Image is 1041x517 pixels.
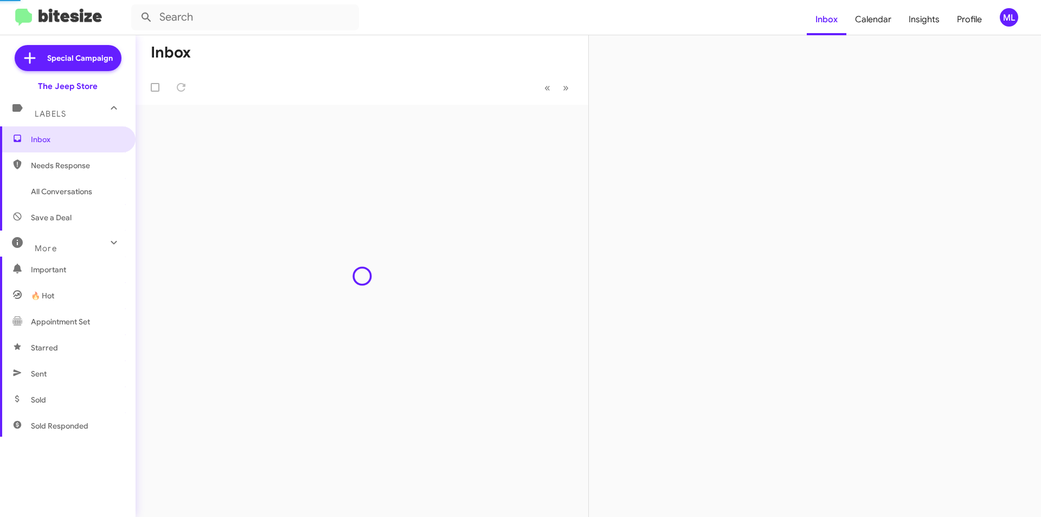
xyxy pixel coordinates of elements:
[1000,8,1018,27] div: ML
[846,4,900,35] a: Calendar
[31,134,123,145] span: Inbox
[31,212,72,223] span: Save a Deal
[47,53,113,63] span: Special Campaign
[538,76,557,99] button: Previous
[151,44,191,61] h1: Inbox
[900,4,948,35] a: Insights
[807,4,846,35] a: Inbox
[991,8,1029,27] button: ML
[31,394,46,405] span: Sold
[538,76,575,99] nav: Page navigation example
[35,244,57,253] span: More
[31,420,88,431] span: Sold Responded
[556,76,575,99] button: Next
[31,290,54,301] span: 🔥 Hot
[31,368,47,379] span: Sent
[31,342,58,353] span: Starred
[35,109,66,119] span: Labels
[31,264,123,275] span: Important
[31,316,90,327] span: Appointment Set
[131,4,359,30] input: Search
[544,81,550,94] span: «
[563,81,569,94] span: »
[948,4,991,35] a: Profile
[31,186,92,197] span: All Conversations
[31,160,123,171] span: Needs Response
[15,45,121,71] a: Special Campaign
[38,81,98,92] div: The Jeep Store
